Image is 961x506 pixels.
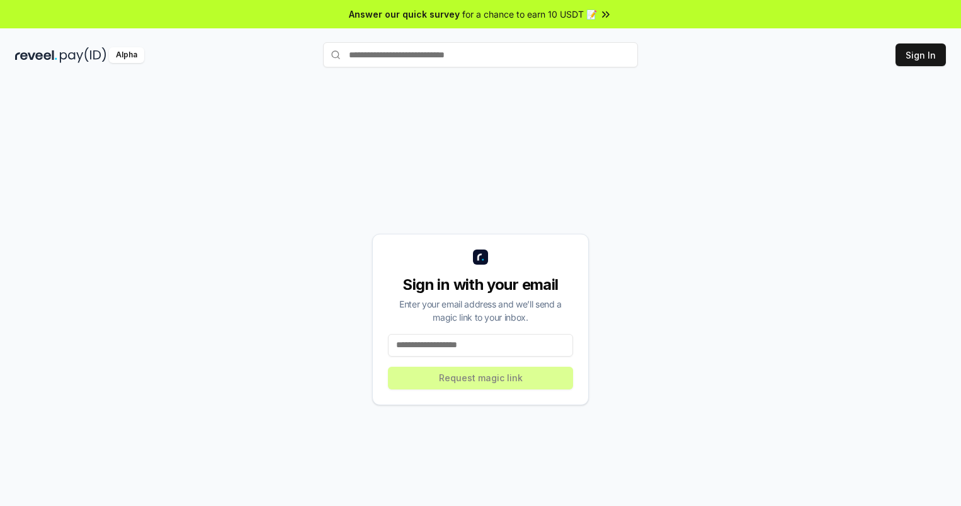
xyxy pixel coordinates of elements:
div: Sign in with your email [388,275,573,295]
span: for a chance to earn 10 USDT 📝 [462,8,597,21]
img: pay_id [60,47,106,63]
button: Sign In [896,43,946,66]
img: reveel_dark [15,47,57,63]
span: Answer our quick survey [349,8,460,21]
div: Enter your email address and we’ll send a magic link to your inbox. [388,297,573,324]
img: logo_small [473,250,488,265]
div: Alpha [109,47,144,63]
